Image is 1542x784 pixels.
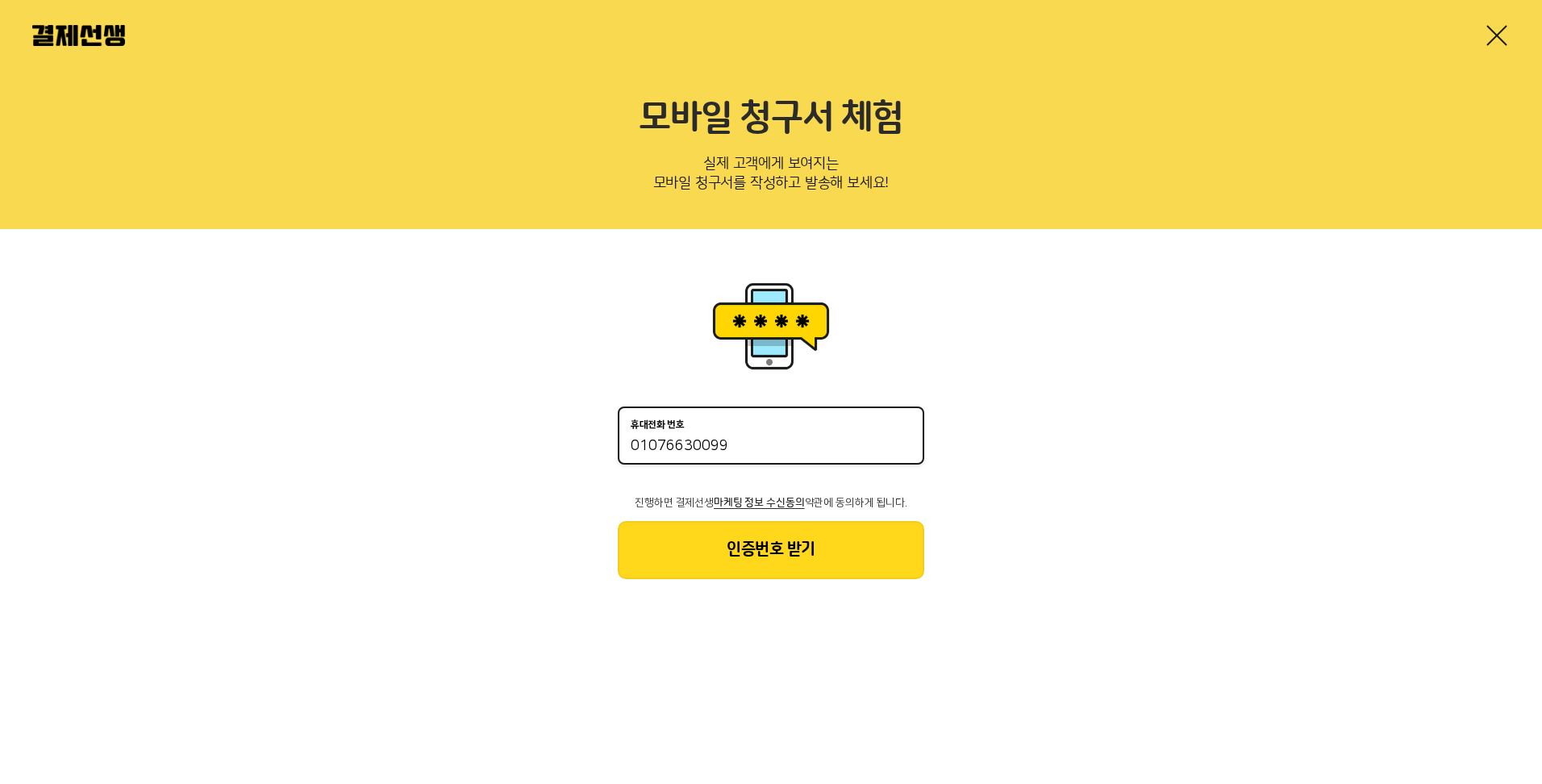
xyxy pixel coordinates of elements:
img: 휴대폰인증 이미지 [706,277,836,374]
span: 마케팅 정보 수신동의 [714,497,804,508]
img: 결제선생 [32,25,125,46]
p: 실제 고객에게 보여지는 모바일 청구서를 작성하고 발송해 보세요! [32,150,1510,203]
h2: 모바일 청구서 체험 [32,97,1510,140]
p: 진행하면 결제선생 약관에 동의하게 됩니다. [618,497,924,508]
p: 휴대전화 번호 [631,419,685,431]
input: 휴대전화 번호 [631,437,911,457]
button: 인증번호 받기 [618,521,924,579]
